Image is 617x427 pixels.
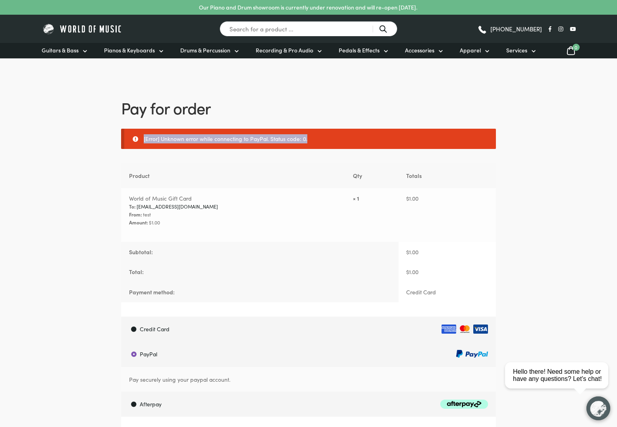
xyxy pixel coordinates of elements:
[129,218,148,226] strong: Amount:
[149,219,160,226] span: 1.00
[220,21,397,37] input: Search for a product ...
[490,26,542,32] span: [PHONE_NUMBER]
[406,268,418,276] bdi: 1.00
[121,242,399,262] th: Subtotal:
[123,342,496,367] label: PayPal
[406,268,409,276] span: $
[121,262,399,282] th: Total:
[199,3,417,12] p: Our Piano and Drum showroom is currently under renovation and will re-open [DATE].
[121,97,496,119] h1: Pay for order
[399,163,496,188] th: Totals
[123,317,496,342] label: Credit Card
[502,340,617,427] iframe: Chat with our support team
[477,23,542,35] a: [PHONE_NUMBER]
[121,163,345,188] th: Product
[121,188,345,242] td: World of Music Gift Card
[256,46,313,54] span: Recording & Pro Audio
[121,282,399,302] th: Payment method:
[456,325,472,334] img: MasterCard
[573,44,580,51] span: 0
[456,350,488,358] img: PayPal Payments
[345,163,398,188] th: Qty
[399,282,496,302] td: Credit Card
[440,400,488,409] img: Afterpay
[42,46,79,54] span: Guitars & Bass
[137,203,218,210] a: [EMAIL_ADDRESS][DOMAIN_NAME]
[123,392,496,417] label: Afterpay
[180,46,230,54] span: Drums & Percussion
[353,194,359,202] strong: × 1
[406,248,409,256] span: $
[506,46,527,54] span: Services
[472,325,488,334] img: Visa
[149,219,152,226] span: $
[440,325,456,334] img: Amex
[104,46,155,54] span: Pianos & Keyboards
[129,211,142,218] strong: From:
[129,203,135,211] strong: To:
[42,23,123,35] img: World of Music
[406,194,409,202] span: $
[144,134,485,143] li: [Error] Unknown error while connecting to PayPal. Status code: 0.
[405,46,434,54] span: Accessories
[460,46,481,54] span: Apparel
[129,375,488,384] p: Pay securely using your paypal account.
[143,211,151,218] p: test
[406,194,418,202] bdi: 1.00
[339,46,380,54] span: Pedals & Effects
[406,248,418,256] bdi: 1.00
